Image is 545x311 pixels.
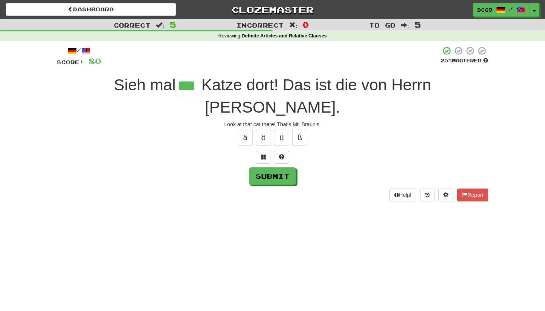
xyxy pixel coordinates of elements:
span: DC69 [477,6,492,13]
strong: Definite Articles and Relative Clauses [241,33,327,39]
span: To go [369,21,396,29]
button: ö [256,130,271,145]
a: Clozemaster [187,3,358,16]
button: Report [457,189,488,201]
button: ä [238,130,253,145]
div: / [57,46,101,56]
a: Dashboard [6,3,176,16]
div: Look at that cat there! That's Mr. Braun's. [57,121,488,128]
span: Sieh mal [114,76,176,94]
button: ß [292,130,307,145]
span: Incorrect [236,21,284,29]
span: 0 [302,20,309,29]
span: 80 [89,56,101,66]
span: : [156,22,164,28]
button: Submit [249,167,296,185]
span: 5 [414,20,421,29]
span: Score: [57,59,84,65]
a: DC69 / [473,3,530,17]
span: 5 [170,20,176,29]
button: ü [274,130,289,145]
button: Round history (alt+y) [420,189,434,201]
span: : [401,22,409,28]
span: / [509,6,513,11]
div: Mastered [441,57,488,64]
span: Correct [114,21,151,29]
button: Single letter hint - you only get 1 per sentence and score half the points! alt+h [274,151,289,164]
button: Switch sentence to multiple choice alt+p [256,151,271,164]
span: : [289,22,297,28]
span: 25 % [441,57,452,63]
span: Katze dort! Das ist die von Herrn [PERSON_NAME]. [201,76,431,116]
button: Help! [389,189,416,201]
